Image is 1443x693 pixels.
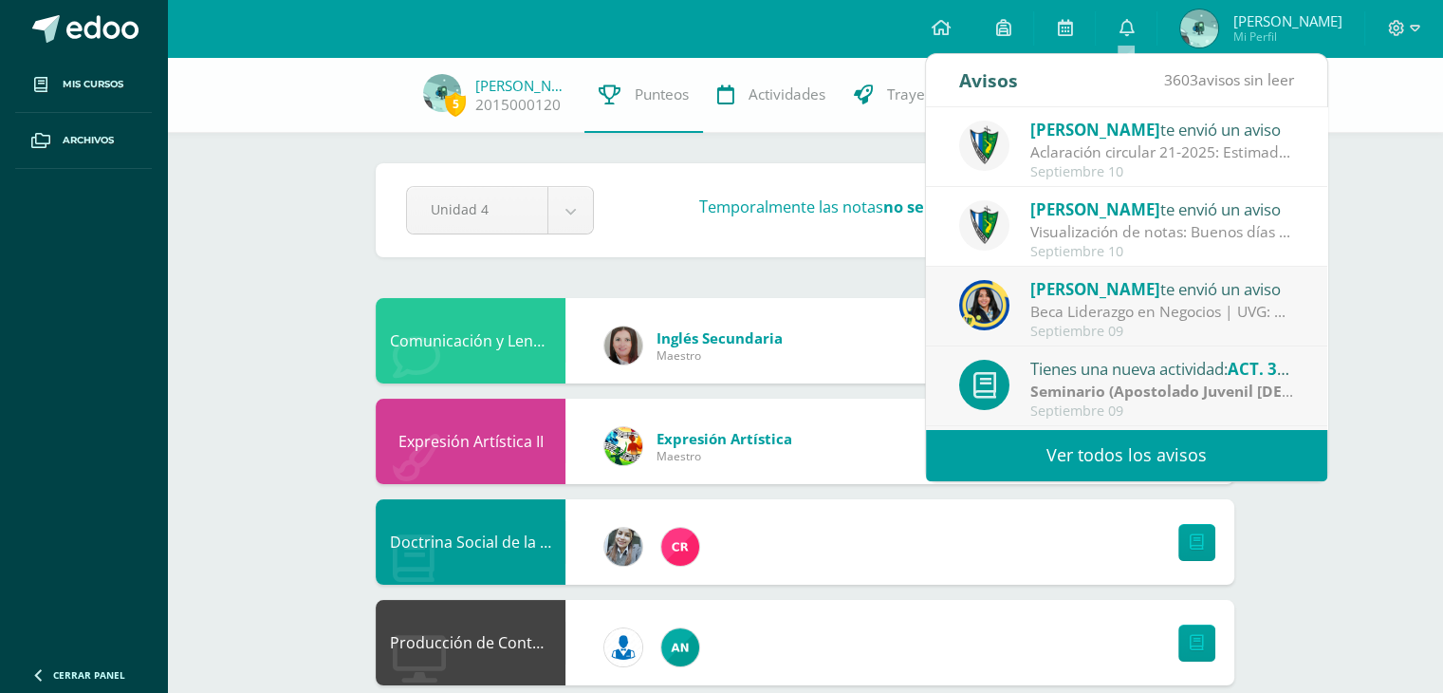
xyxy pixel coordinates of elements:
[703,57,840,133] a: Actividades
[1030,197,1294,221] div: te envió un aviso
[1180,9,1218,47] img: 0d125e61179144410fb0d7f3f0b592f6.png
[661,528,699,566] img: 866c3f3dc5f3efb798120d7ad13644d9.png
[657,347,783,364] span: Maestro
[1030,324,1294,340] div: Septiembre 09
[661,628,699,666] img: 05ee8f3aa2e004bc19e84eb2325bd6d4.png
[959,54,1018,106] div: Avisos
[657,448,792,464] span: Maestro
[699,197,1114,217] h3: Temporalmente las notas .
[604,327,642,365] img: 8af0450cf43d44e38c4a1497329761f3.png
[376,298,565,384] div: Comunicación y Lenguaje L3 Inglés
[407,187,593,234] a: Unidad 4
[635,84,689,104] span: Punteos
[926,429,1327,481] a: Ver todos los avisos
[376,399,565,484] div: Expresión Artística II
[1030,301,1294,323] div: Beca Liderazgo en Negocios | UVG: Gusto en saludarlos chicos, que estén brillando en su práctica....
[15,113,152,169] a: Archivos
[840,57,977,133] a: Trayectoria
[63,77,123,92] span: Mis cursos
[657,328,783,347] span: Inglés Secundaria
[1164,69,1294,90] span: avisos sin leer
[1030,198,1160,220] span: [PERSON_NAME]
[423,74,461,112] img: 0d125e61179144410fb0d7f3f0b592f6.png
[376,499,565,585] div: Doctrina Social de la Iglesia
[1030,381,1294,403] div: | Zona
[1030,276,1294,301] div: te envió un aviso
[1030,221,1294,243] div: Visualización de notas: Buenos días estimados padres y estudiantes, es un gusto saludarlos. Por e...
[1232,28,1341,45] span: Mi Perfil
[53,668,125,682] span: Cerrar panel
[1030,278,1160,300] span: [PERSON_NAME]
[1030,244,1294,260] div: Septiembre 10
[445,92,466,116] span: 5
[604,628,642,666] img: 6ed6846fa57649245178fca9fc9a58dd.png
[431,187,524,232] span: Unidad 4
[959,280,1009,330] img: 9385da7c0ece523bc67fca2554c96817.png
[63,133,114,148] span: Archivos
[1030,356,1294,381] div: Tienes una nueva actividad:
[959,200,1009,251] img: 9f174a157161b4ddbe12118a61fed988.png
[1164,69,1198,90] span: 3603
[1030,403,1294,420] div: Septiembre 09
[475,76,570,95] a: [PERSON_NAME]
[376,600,565,685] div: Producción de Contenidos Digitales
[887,84,963,104] span: Trayectoria
[604,427,642,465] img: 159e24a6ecedfdf8f489544946a573f0.png
[959,121,1009,171] img: 9f174a157161b4ddbe12118a61fed988.png
[657,429,792,448] span: Expresión Artística
[584,57,703,133] a: Punteos
[1232,11,1341,30] span: [PERSON_NAME]
[1030,117,1294,141] div: te envió un aviso
[749,84,825,104] span: Actividades
[475,95,561,115] a: 2015000120
[883,197,1110,217] strong: no se encuentran disponibles
[15,57,152,113] a: Mis cursos
[1030,119,1160,140] span: [PERSON_NAME]
[1030,164,1294,180] div: Septiembre 10
[604,528,642,566] img: cba4c69ace659ae4cf02a5761d9a2473.png
[1030,141,1294,163] div: Aclaración circular 21-2025: Estimados padres y estudiantes, es un gusto saludarlos. Únicamente c...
